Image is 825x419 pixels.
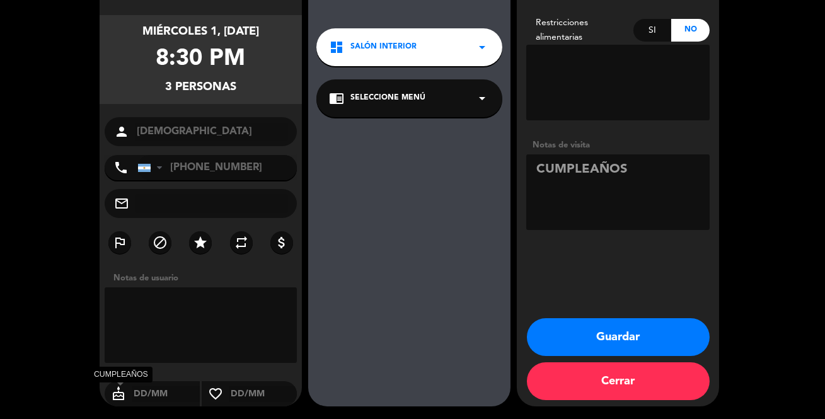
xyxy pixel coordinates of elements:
[138,156,167,180] div: Argentina: +54
[671,19,710,42] div: No
[112,235,127,250] i: outlined_flag
[142,23,259,41] div: miércoles 1, [DATE]
[526,139,710,152] div: Notas de visita
[202,386,229,401] i: favorite_border
[475,40,490,55] i: arrow_drop_down
[89,367,153,382] div: CUMPLEAÑOS
[107,272,302,285] div: Notas de usuario
[527,362,710,400] button: Cerrar
[113,160,129,175] i: phone
[526,16,633,45] div: Restricciones alimentarias
[274,235,289,250] i: attach_money
[193,235,208,250] i: star
[475,91,490,106] i: arrow_drop_down
[350,92,425,105] span: Seleccione Menú
[234,235,249,250] i: repeat
[527,318,710,356] button: Guardar
[165,78,236,96] div: 3 personas
[132,386,200,402] input: DD/MM
[114,124,129,139] i: person
[105,386,132,401] i: cake
[114,196,129,211] i: mail_outline
[633,19,672,42] div: Si
[350,41,417,54] span: Salón Interior
[153,235,168,250] i: block
[329,91,344,106] i: chrome_reader_mode
[329,40,344,55] i: dashboard
[156,41,246,78] div: 8:30 PM
[229,386,297,402] input: DD/MM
